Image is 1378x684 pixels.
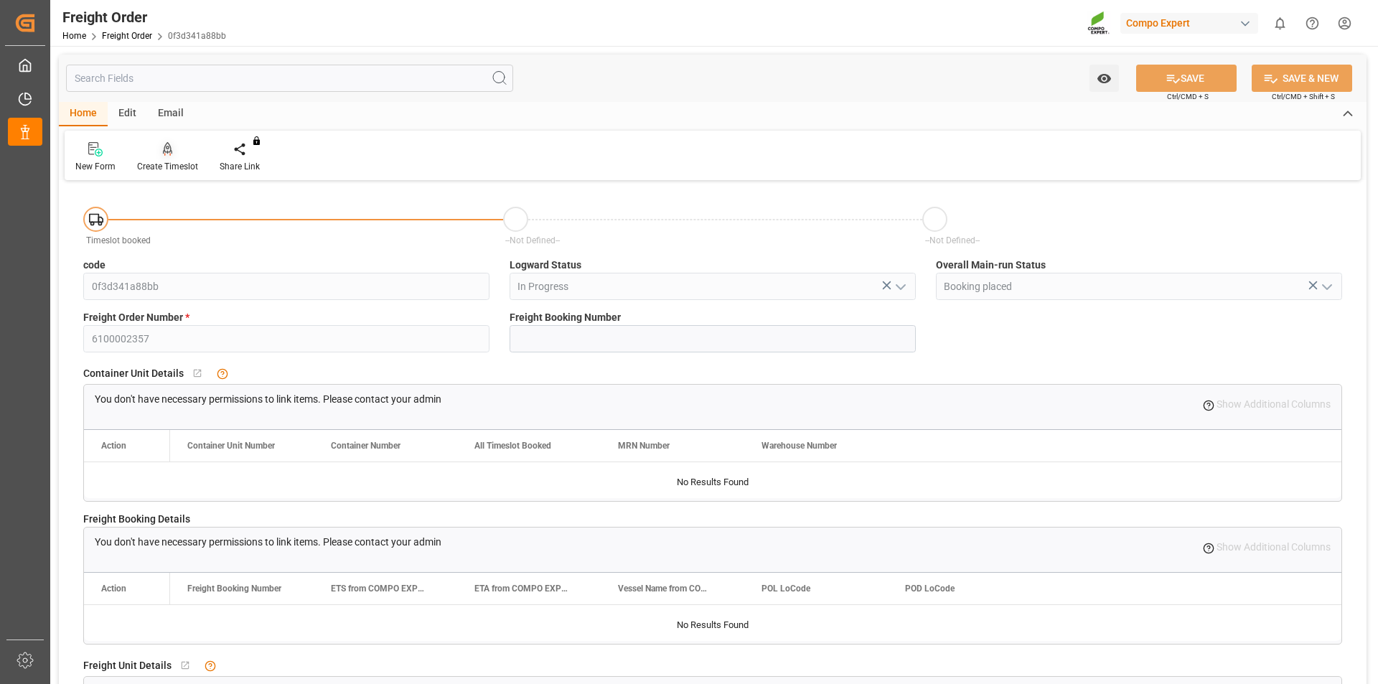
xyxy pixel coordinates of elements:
span: Ctrl/CMD + Shift + S [1272,91,1335,102]
span: --Not Defined-- [925,235,980,245]
span: All Timeslot Booked [474,441,551,451]
a: Freight Order [102,31,152,41]
button: open menu [889,276,910,298]
div: Edit [108,102,147,126]
span: Warehouse Number [761,441,837,451]
span: ETS from COMPO EXPERT [331,584,427,594]
button: SAVE [1136,65,1237,92]
button: open menu [1089,65,1119,92]
div: Freight Order [62,6,226,28]
span: Timeslot booked [86,235,151,245]
p: You don't have necessary permissions to link items. Please contact your admin [95,392,441,407]
span: Ctrl/CMD + S [1167,91,1209,102]
span: Container Number [331,441,400,451]
span: ETA from COMPO EXPERT [474,584,571,594]
a: Home [62,31,86,41]
div: Create Timeslot [137,160,198,173]
div: Home [59,102,108,126]
p: You don't have necessary permissions to link items. Please contact your admin [95,535,441,550]
div: Email [147,102,194,126]
div: Compo Expert [1120,13,1258,34]
button: SAVE & NEW [1252,65,1352,92]
span: Freight Order Number [83,310,189,325]
span: Overall Main-run Status [936,258,1046,273]
button: show 0 new notifications [1264,7,1296,39]
button: Compo Expert [1120,9,1264,37]
span: Container Unit Details [83,366,184,381]
button: open menu [1315,276,1336,298]
span: code [83,258,106,273]
img: Screenshot%202023-09-29%20at%2010.02.21.png_1712312052.png [1087,11,1110,36]
span: Freight Booking Number [510,310,621,325]
span: Container Unit Number [187,441,275,451]
span: POD LoCode [905,584,955,594]
button: Help Center [1296,7,1328,39]
span: POL LoCode [761,584,810,594]
span: Vessel Name from COMPO EXPERT [618,584,714,594]
span: Freight Booking Details [83,512,190,527]
span: Freight Booking Number [187,584,281,594]
div: Action [101,584,126,594]
div: Action [101,441,126,451]
span: Logward Status [510,258,581,273]
div: New Form [75,160,116,173]
span: --Not Defined-- [505,235,560,245]
input: Search Fields [66,65,513,92]
span: Freight Unit Details [83,658,172,673]
span: MRN Number [618,441,670,451]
